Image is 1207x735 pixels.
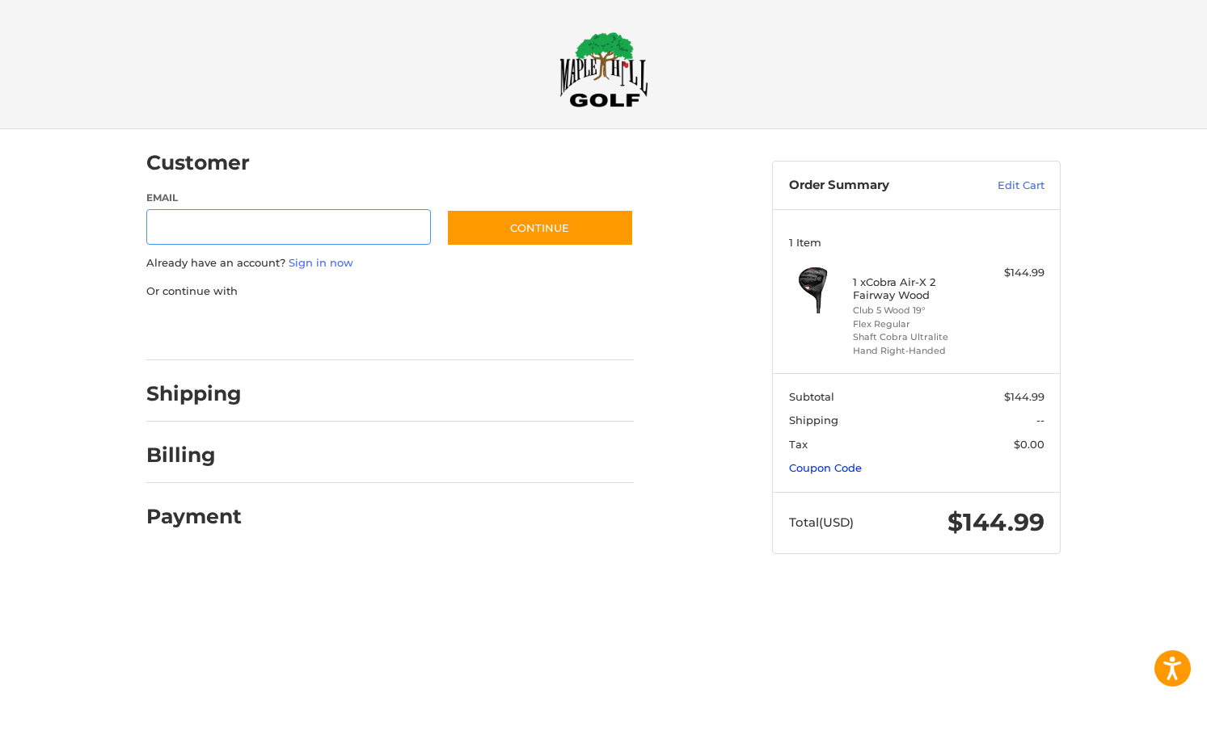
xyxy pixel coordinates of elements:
[146,283,634,300] p: Or continue with
[446,209,634,246] button: Continue
[146,191,431,205] label: Email
[981,265,1045,281] div: $144.99
[1036,414,1045,426] span: --
[789,390,834,403] span: Subtotal
[146,150,250,175] h2: Customer
[146,504,242,529] h2: Payment
[146,255,634,271] p: Already have an account?
[789,178,963,194] h3: Order Summary
[289,256,353,269] a: Sign in now
[146,443,241,468] h2: Billing
[853,344,977,358] li: Hand Right-Handed
[1004,390,1045,403] span: $144.99
[789,514,854,530] span: Total (USD)
[559,31,648,107] img: Maple Hill Golf
[947,507,1045,537] span: $144.99
[789,236,1045,249] h3: 1 Item
[789,438,808,451] span: Tax
[146,381,242,406] h2: Shipping
[853,330,977,344] li: Shaft Cobra Ultralite
[141,315,263,344] iframe: PayPal-paypal
[853,304,977,317] li: Club 5 Wood 19°
[853,317,977,331] li: Flex Regular
[1014,438,1045,451] span: $0.00
[278,315,399,344] iframe: PayPal-paylater
[789,461,862,474] a: Coupon Code
[963,178,1045,194] a: Edit Cart
[416,315,537,344] iframe: PayPal-venmo
[853,275,977,302] h4: 1 x Cobra Air-X 2 Fairway Wood
[789,414,838,426] span: Shipping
